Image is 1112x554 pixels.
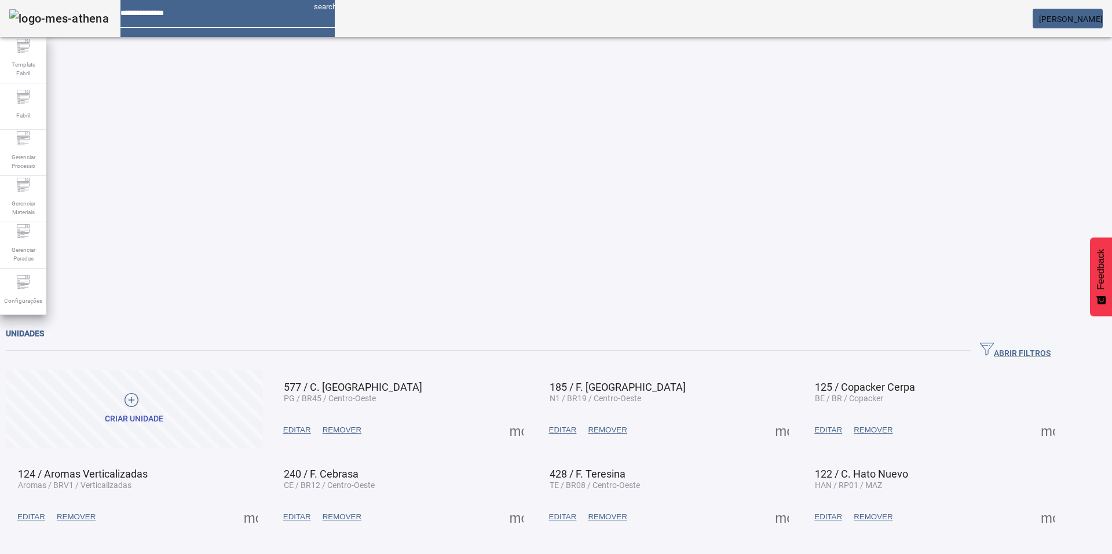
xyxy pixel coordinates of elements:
[284,468,359,480] span: 240 / F. Cebrasa
[809,507,848,527] button: EDITAR
[1096,249,1106,289] span: Feedback
[980,342,1051,359] span: ABRIR FILTROS
[1037,420,1058,441] button: Mais
[6,329,44,338] span: Unidades
[317,420,367,441] button: REMOVER
[1037,507,1058,527] button: Mais
[771,420,792,441] button: Mais
[6,370,263,448] button: Criar unidade
[105,413,163,425] div: Criar unidade
[323,511,361,523] span: REMOVER
[814,424,842,436] span: EDITAR
[848,420,898,441] button: REMOVER
[815,394,883,403] span: BE / BR / Copacker
[1,293,46,309] span: Configurações
[506,507,527,527] button: Mais
[543,507,583,527] button: EDITAR
[848,507,898,527] button: REMOVER
[814,511,842,523] span: EDITAR
[9,9,109,28] img: logo-mes-athena
[815,381,915,393] span: 125 / Copacker Cerpa
[317,507,367,527] button: REMOVER
[588,424,627,436] span: REMOVER
[582,420,632,441] button: REMOVER
[1090,237,1112,316] button: Feedback - Mostrar pesquisa
[815,468,908,480] span: 122 / C. Hato Nuevo
[18,480,131,490] span: Aromas / BRV1 / Verticalizadas
[323,424,361,436] span: REMOVER
[854,511,892,523] span: REMOVER
[582,507,632,527] button: REMOVER
[13,108,34,123] span: Fabril
[550,381,686,393] span: 185 / F. [GEOGRAPHIC_DATA]
[815,480,882,490] span: HAN / RP01 / MAZ
[18,468,148,480] span: 124 / Aromas Verticalizadas
[57,511,96,523] span: REMOVER
[549,511,577,523] span: EDITAR
[543,420,583,441] button: EDITAR
[6,196,41,220] span: Gerenciar Materiais
[17,511,45,523] span: EDITAR
[6,57,41,81] span: Template Fabril
[971,340,1060,361] button: ABRIR FILTROS
[12,507,51,527] button: EDITAR
[283,424,311,436] span: EDITAR
[549,424,577,436] span: EDITAR
[240,507,261,527] button: Mais
[51,507,101,527] button: REMOVER
[283,511,311,523] span: EDITAR
[771,507,792,527] button: Mais
[550,468,625,480] span: 428 / F. Teresina
[588,511,627,523] span: REMOVER
[1039,14,1103,24] span: [PERSON_NAME]
[277,420,317,441] button: EDITAR
[854,424,892,436] span: REMOVER
[277,507,317,527] button: EDITAR
[284,381,422,393] span: 577 / C. [GEOGRAPHIC_DATA]
[550,480,640,490] span: TE / BR08 / Centro-Oeste
[284,480,375,490] span: CE / BR12 / Centro-Oeste
[506,420,527,441] button: Mais
[809,420,848,441] button: EDITAR
[6,149,41,174] span: Gerenciar Processo
[550,394,641,403] span: N1 / BR19 / Centro-Oeste
[6,242,41,266] span: Gerenciar Paradas
[284,394,376,403] span: PG / BR45 / Centro-Oeste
